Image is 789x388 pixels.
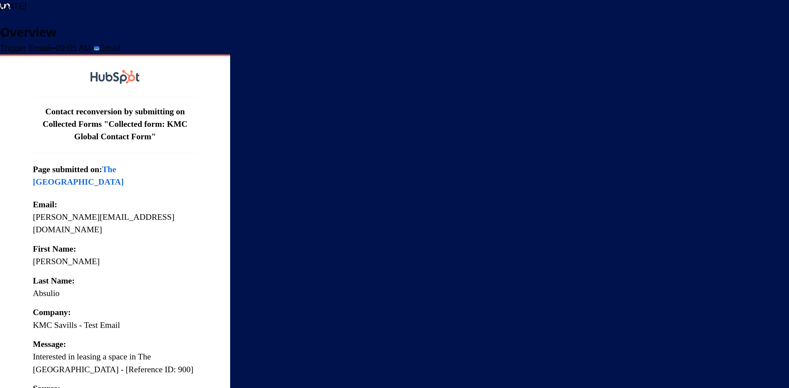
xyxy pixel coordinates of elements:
[33,200,57,209] strong: Email:
[33,319,197,331] div: KMC Savills - Test Email
[33,339,66,349] strong: Message:
[53,43,56,53] span: •
[33,308,71,317] strong: Company:
[91,43,94,53] span: •
[33,165,124,187] strong: Page submitted on:
[33,255,197,268] div: [PERSON_NAME]
[33,351,197,376] div: Interested in leasing a space in The [GEOGRAPHIC_DATA] - [Reference ID: 900]
[33,244,76,254] strong: First Name:
[33,211,197,236] div: [PERSON_NAME][EMAIL_ADDRESS][DOMAIN_NAME]
[33,276,75,285] strong: Last Name:
[99,43,120,53] span: Email
[33,105,197,143] h1: Contact reconversion by submitting on Collected Forms "Collected form: KMC Global Contact Form"
[33,287,197,300] div: Absulio
[50,43,53,53] span: •
[56,43,91,53] span: 09:05 AM
[90,56,140,97] img: HubSpot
